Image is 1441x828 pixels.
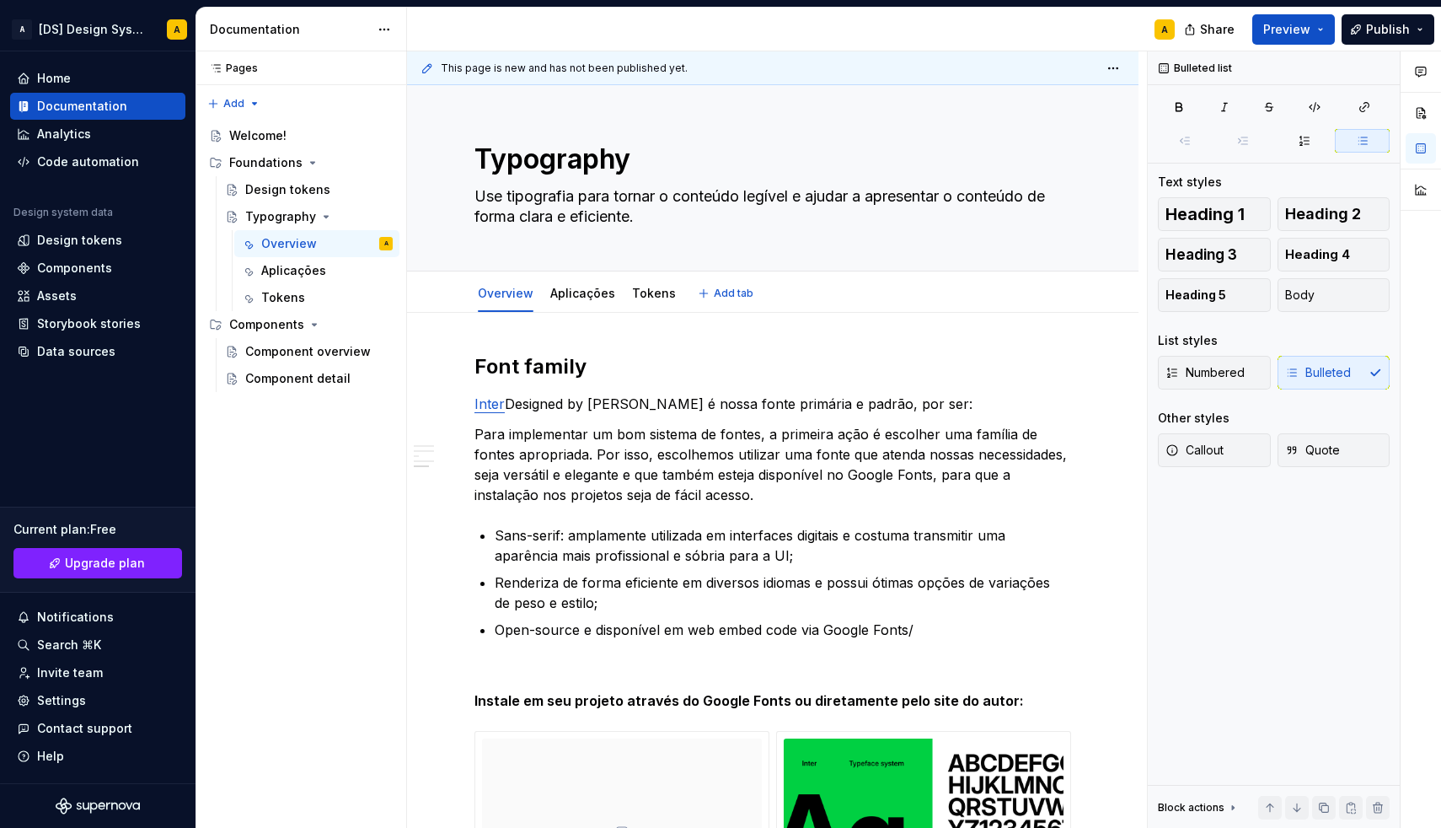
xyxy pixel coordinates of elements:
textarea: Typography [471,139,1068,180]
p: Para implementar um bom sistema de fontes, a primeira ação é escolher uma família de fontes aprop... [474,424,1071,505]
div: Aplicações [544,275,622,310]
div: Block actions [1158,796,1240,820]
div: Help [37,748,64,765]
button: A[DS] Design SystemA [3,11,192,47]
button: Heading 5 [1158,278,1271,312]
div: Search ⌘K [37,637,101,653]
a: Component overview [218,338,399,365]
a: OverviewA [234,230,399,257]
div: Contact support [37,720,132,737]
h2: Font family [474,353,1071,380]
div: Overview [261,235,317,252]
button: Quote [1278,433,1390,467]
div: A [384,235,388,252]
div: List styles [1158,332,1218,349]
button: Add tab [693,282,761,305]
div: Invite team [37,664,103,681]
div: Code automation [37,153,139,170]
a: Documentation [10,93,185,120]
div: Foundations [229,154,303,171]
button: Notifications [10,604,185,631]
div: Component detail [245,370,351,387]
div: Design tokens [37,232,122,249]
div: Design system data [13,206,113,219]
a: Overview [478,286,533,300]
div: Tokens [261,289,305,306]
div: Text styles [1158,174,1222,191]
span: Upgrade plan [65,555,145,572]
a: Home [10,65,185,92]
button: Share [1176,14,1245,45]
button: Publish [1342,14,1434,45]
a: Upgrade plan [13,548,182,578]
p: Open-source e disponível em web embed code via Google Fonts/ [495,620,1071,640]
button: Help [10,743,185,770]
a: Typography [218,203,399,230]
div: Analytics [37,126,91,142]
button: Callout [1158,433,1271,467]
span: Publish [1366,21,1410,38]
span: Heading 1 [1165,206,1245,223]
button: Heading 1 [1158,197,1271,231]
span: Numbered [1165,364,1245,381]
a: Assets [10,282,185,309]
div: Documentation [210,21,369,38]
p: Sans-serif: amplamente utilizada em interfaces digitais e costuma transmitir uma aparência mais p... [495,525,1071,566]
div: Block actions [1158,801,1224,815]
div: Overview [471,275,540,310]
div: Home [37,70,71,87]
div: A [12,19,32,40]
div: Aplicações [261,262,326,279]
div: Page tree [202,122,399,392]
button: Add [202,92,265,116]
a: Components [10,255,185,282]
div: Components [229,316,304,333]
div: Components [37,260,112,277]
span: Quote [1285,442,1340,459]
strong: Instale em seu projeto através do Google Fonts ou diretamente pelo site do autor: [474,692,1024,709]
div: Data sources [37,343,115,360]
span: Heading 4 [1285,246,1350,263]
button: Heading 4 [1278,238,1390,272]
span: Callout [1165,442,1224,459]
a: Data sources [10,338,185,365]
div: Documentation [37,98,127,115]
span: Heading 2 [1285,206,1361,223]
div: Component overview [245,343,371,360]
button: Heading 3 [1158,238,1271,272]
button: Body [1278,278,1390,312]
span: This page is new and has not been published yet. [441,62,688,75]
div: Current plan : Free [13,521,182,538]
a: Settings [10,687,185,714]
a: Tokens [234,284,399,311]
a: Inter [474,395,505,412]
div: Settings [37,692,86,709]
span: Add tab [714,287,753,300]
span: Body [1285,287,1315,304]
a: Invite team [10,659,185,686]
a: Design tokens [10,227,185,254]
div: Components [202,311,399,338]
div: Welcome! [229,127,287,144]
a: Design tokens [218,176,399,203]
a: Analytics [10,121,185,148]
span: Heading 3 [1165,246,1237,263]
div: Tokens [625,275,683,310]
div: Assets [37,288,77,304]
a: Code automation [10,148,185,175]
div: Notifications [37,609,114,626]
button: Numbered [1158,356,1271,390]
div: Typography [245,208,316,225]
span: Heading 5 [1165,287,1226,304]
span: Add [223,97,244,110]
button: Contact support [10,715,185,742]
div: A [1161,23,1168,36]
p: Renderiza de forma eficiente em diversos idiomas e possui ótimas opções de variações de peso e es... [495,573,1071,613]
div: Other styles [1158,410,1229,427]
button: Search ⌘K [10,632,185,659]
div: A [174,23,180,36]
a: Storybook stories [10,310,185,337]
a: Tokens [632,286,676,300]
a: Aplicações [234,257,399,284]
div: Storybook stories [37,315,141,332]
